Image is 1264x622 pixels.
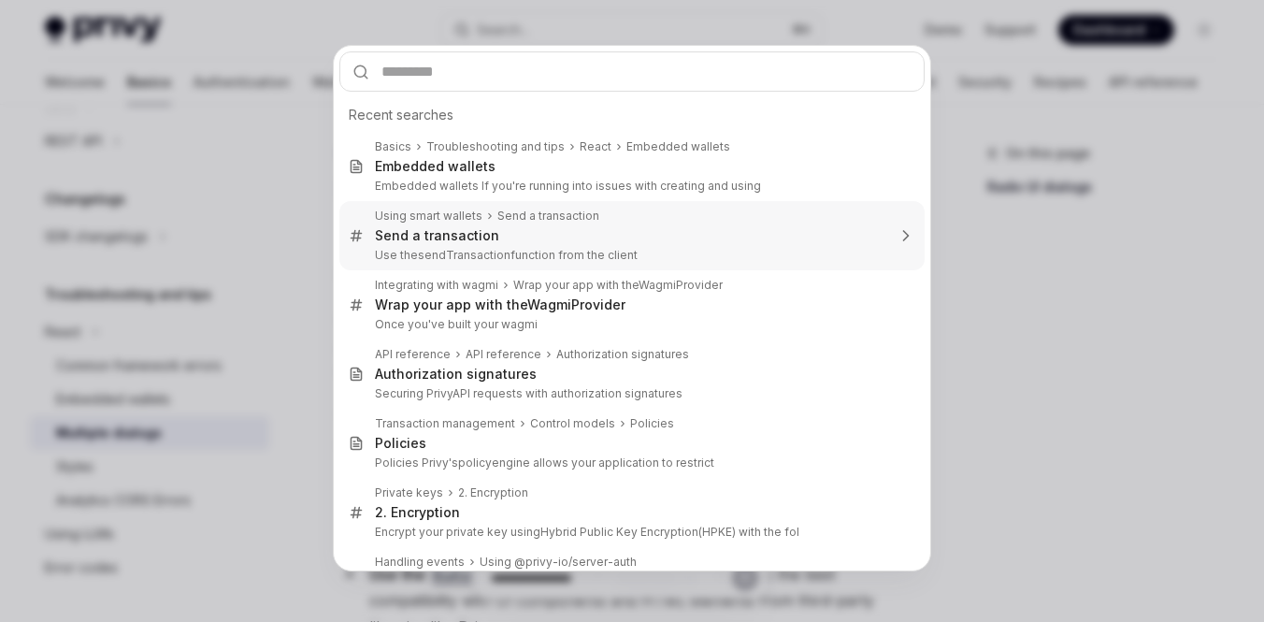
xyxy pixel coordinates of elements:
div: Transaction management [375,416,515,431]
div: Policies [630,416,674,431]
div: API reference [466,347,541,362]
div: Using smart wallets [375,209,482,224]
div: Send a transaction [375,227,499,244]
div: Integrating with wagmi [375,278,498,293]
div: Troubleshooting and tips [426,139,565,154]
p: Once you've built your wagmi [375,317,885,332]
b: Embedded wallet [375,158,488,174]
b: Securing Privy [375,386,452,400]
b: WagmiProvider [639,278,723,292]
p: Policies Privy's engine allows your application to restrict [375,456,885,470]
b: sendTransaction [418,248,510,262]
div: Send a transaction [497,209,599,224]
div: s [375,158,496,175]
b: WagmiProvider [527,297,625,312]
div: Using @privy-io/server-auth [480,555,637,570]
div: Control models [530,416,615,431]
div: Handling events [375,555,465,570]
p: Encrypt your private key using (HPKE) with the fol [375,525,885,540]
p: API requests with authorization signatures [375,386,885,401]
div: 2. Encryption [458,485,528,500]
div: Authorization signatures [556,347,689,362]
b: Embedded wallet [626,139,724,153]
b: Hybrid Public Key Encryption [540,525,698,539]
div: 2. Encryption [375,504,460,521]
div: Private keys [375,485,443,500]
div: Wrap your app with the [375,297,625,313]
div: Basics [375,139,411,154]
div: Policies [375,435,426,452]
b: policy [458,456,492,470]
p: Use the function from the client [375,248,885,263]
div: API reference [375,347,451,362]
div: Wrap your app with the [513,278,723,293]
div: Authorization signatures [375,366,537,383]
p: Embedded wallets If you're running into issues with creating and using [375,179,885,194]
span: Recent searches [349,106,453,124]
div: s [626,139,730,154]
div: React [580,139,611,154]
